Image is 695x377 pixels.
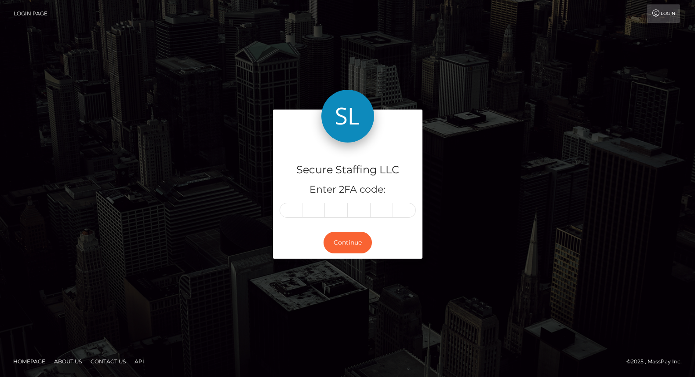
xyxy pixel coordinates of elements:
a: Login [647,4,680,23]
h5: Enter 2FA code: [280,183,416,197]
a: Login Page [14,4,47,23]
a: API [131,355,148,368]
button: Continue [324,232,372,253]
a: Contact Us [87,355,129,368]
a: Homepage [10,355,49,368]
h4: Secure Staffing LLC [280,162,416,178]
img: Secure Staffing LLC [321,90,374,143]
div: © 2025 , MassPay Inc. [626,357,688,366]
a: About Us [51,355,85,368]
